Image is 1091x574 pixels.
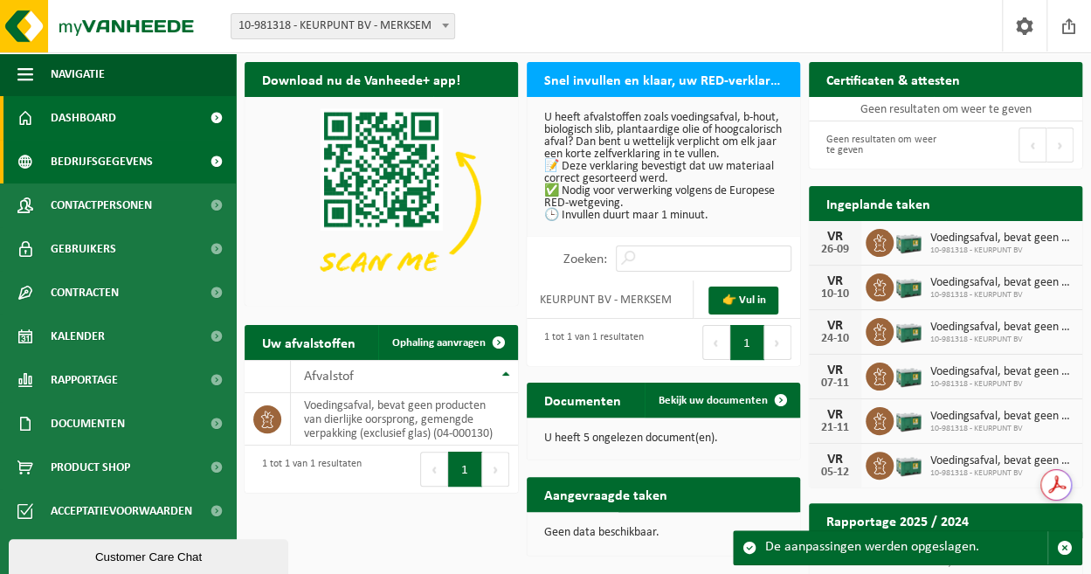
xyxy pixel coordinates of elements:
[645,383,798,418] a: Bekijk uw documenten
[930,379,1074,390] span: 10-981318 - KEURPUNT BV
[245,62,478,96] h2: Download nu de Vanheede+ app!
[818,333,853,345] div: 24-10
[730,325,764,360] button: 1
[544,527,783,539] p: Geen data beschikbaar.
[51,489,192,533] span: Acceptatievoorwaarden
[378,325,516,360] a: Ophaling aanvragen
[527,280,694,319] td: KEURPUNT BV - MERKSEM
[818,288,853,301] div: 10-10
[818,319,853,333] div: VR
[51,358,118,402] span: Rapportage
[930,232,1074,246] span: Voedingsafval, bevat geen producten van dierlijke oorsprong, gemengde verpakking...
[764,325,791,360] button: Next
[253,450,362,488] div: 1 tot 1 van 1 resultaten
[231,14,454,38] span: 10-981318 - KEURPUNT BV - MERKSEM
[894,449,923,479] img: PB-LB-0680-HPE-GN-01
[535,323,644,362] div: 1 tot 1 van 1 resultaten
[245,325,373,359] h2: Uw afvalstoffen
[930,321,1074,335] span: Voedingsafval, bevat geen producten van dierlijke oorsprong, gemengde verpakking...
[420,452,448,487] button: Previous
[51,315,105,358] span: Kalender
[563,252,607,266] label: Zoeken:
[304,370,354,384] span: Afvalstof
[1046,128,1074,163] button: Next
[818,467,853,479] div: 05-12
[51,52,105,96] span: Navigatie
[930,290,1074,301] span: 10-981318 - KEURPUNT BV
[527,477,685,511] h2: Aangevraagde taken
[894,405,923,434] img: PB-LB-0680-HPE-GN-01
[245,97,518,302] img: Download de VHEPlus App
[51,140,153,183] span: Bedrijfsgegevens
[818,377,853,390] div: 07-11
[818,408,853,422] div: VR
[818,422,853,434] div: 21-11
[809,186,948,220] h2: Ingeplande taken
[51,96,116,140] span: Dashboard
[930,276,1074,290] span: Voedingsafval, bevat geen producten van dierlijke oorsprong, gemengde verpakking...
[818,126,937,164] div: Geen resultaten om weer te geven
[51,183,152,227] span: Contactpersonen
[482,452,509,487] button: Next
[527,383,639,417] h2: Documenten
[818,453,853,467] div: VR
[818,363,853,377] div: VR
[930,410,1074,424] span: Voedingsafval, bevat geen producten van dierlijke oorsprong, gemengde verpakking...
[231,13,455,39] span: 10-981318 - KEURPUNT BV - MERKSEM
[544,432,783,445] p: U heeft 5 ongelezen document(en).
[818,244,853,256] div: 26-09
[894,271,923,301] img: PB-LB-0680-HPE-GN-01
[527,62,800,96] h2: Snel invullen en klaar, uw RED-verklaring voor 2025
[818,274,853,288] div: VR
[51,271,119,315] span: Contracten
[659,395,768,406] span: Bekijk uw documenten
[51,402,125,446] span: Documenten
[9,536,292,574] iframe: chat widget
[809,503,986,537] h2: Rapportage 2025 / 2024
[930,246,1074,256] span: 10-981318 - KEURPUNT BV
[544,112,783,222] p: U heeft afvalstoffen zoals voedingsafval, b-hout, biologisch slib, plantaardige olie of hoogcalor...
[708,287,778,315] a: 👉 Vul in
[894,226,923,256] img: PB-LB-0680-HPE-GN-01
[894,315,923,345] img: PB-LB-0680-HPE-GN-01
[702,325,730,360] button: Previous
[930,424,1074,434] span: 10-981318 - KEURPUNT BV
[392,337,486,349] span: Ophaling aanvragen
[809,62,977,96] h2: Certificaten & attesten
[51,446,130,489] span: Product Shop
[291,393,518,446] td: voedingsafval, bevat geen producten van dierlijke oorsprong, gemengde verpakking (exclusief glas)...
[448,452,482,487] button: 1
[930,335,1074,345] span: 10-981318 - KEURPUNT BV
[818,230,853,244] div: VR
[765,531,1047,564] div: De aanpassingen werden opgeslagen.
[930,365,1074,379] span: Voedingsafval, bevat geen producten van dierlijke oorsprong, gemengde verpakking...
[1018,128,1046,163] button: Previous
[930,454,1074,468] span: Voedingsafval, bevat geen producten van dierlijke oorsprong, gemengde verpakking...
[51,227,116,271] span: Gebruikers
[809,97,1082,121] td: Geen resultaten om weer te geven
[930,468,1074,479] span: 10-981318 - KEURPUNT BV
[894,360,923,390] img: PB-LB-0680-HPE-GN-01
